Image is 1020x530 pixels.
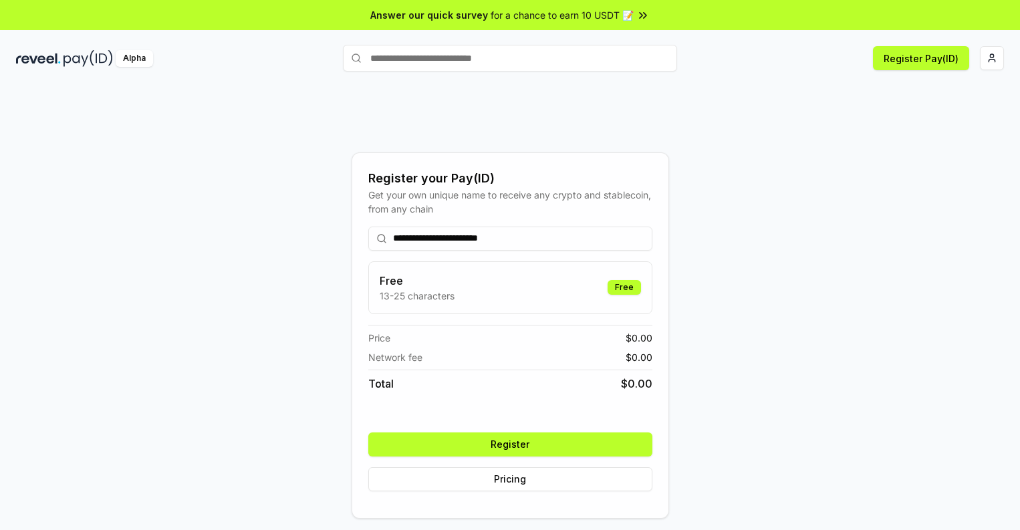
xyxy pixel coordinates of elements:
[370,8,488,22] span: Answer our quick survey
[608,280,641,295] div: Free
[16,50,61,67] img: reveel_dark
[491,8,634,22] span: for a chance to earn 10 USDT 📝
[368,376,394,392] span: Total
[621,376,652,392] span: $ 0.00
[873,46,969,70] button: Register Pay(ID)
[626,331,652,345] span: $ 0.00
[116,50,153,67] div: Alpha
[380,289,455,303] p: 13-25 characters
[368,467,652,491] button: Pricing
[368,331,390,345] span: Price
[368,169,652,188] div: Register your Pay(ID)
[368,432,652,456] button: Register
[380,273,455,289] h3: Free
[626,350,652,364] span: $ 0.00
[368,350,422,364] span: Network fee
[63,50,113,67] img: pay_id
[368,188,652,216] div: Get your own unique name to receive any crypto and stablecoin, from any chain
